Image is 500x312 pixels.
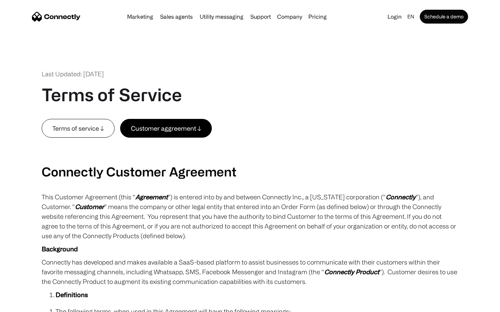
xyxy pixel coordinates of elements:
[56,291,88,298] strong: Definitions
[248,14,274,19] a: Support
[42,138,458,147] p: ‍
[42,84,182,105] h1: Terms of Service
[157,14,195,19] a: Sales agents
[197,14,246,19] a: Utility messaging
[42,192,458,241] p: This Customer Agreement (this “ ”) is entered into by and between Connectly Inc., a [US_STATE] co...
[42,164,458,179] h2: Connectly Customer Agreement
[135,193,168,200] em: Agreement
[407,12,414,21] div: en
[131,123,201,133] div: Customer aggreement ↓
[42,69,104,79] div: Last Updated: [DATE]
[385,12,405,21] a: Login
[42,151,458,161] p: ‍
[7,299,42,310] aside: Language selected: English
[386,193,416,200] em: Connectly
[124,14,156,19] a: Marketing
[14,300,42,310] ul: Language list
[42,257,458,286] p: Connectly has developed and makes available a SaaS-based platform to assist businesses to communi...
[42,245,78,252] strong: Background
[52,123,104,133] div: Terms of service ↓
[306,14,330,19] a: Pricing
[324,268,379,275] em: Connectly Product
[277,12,302,21] div: Company
[420,10,468,24] a: Schedule a demo
[75,203,104,210] em: Customer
